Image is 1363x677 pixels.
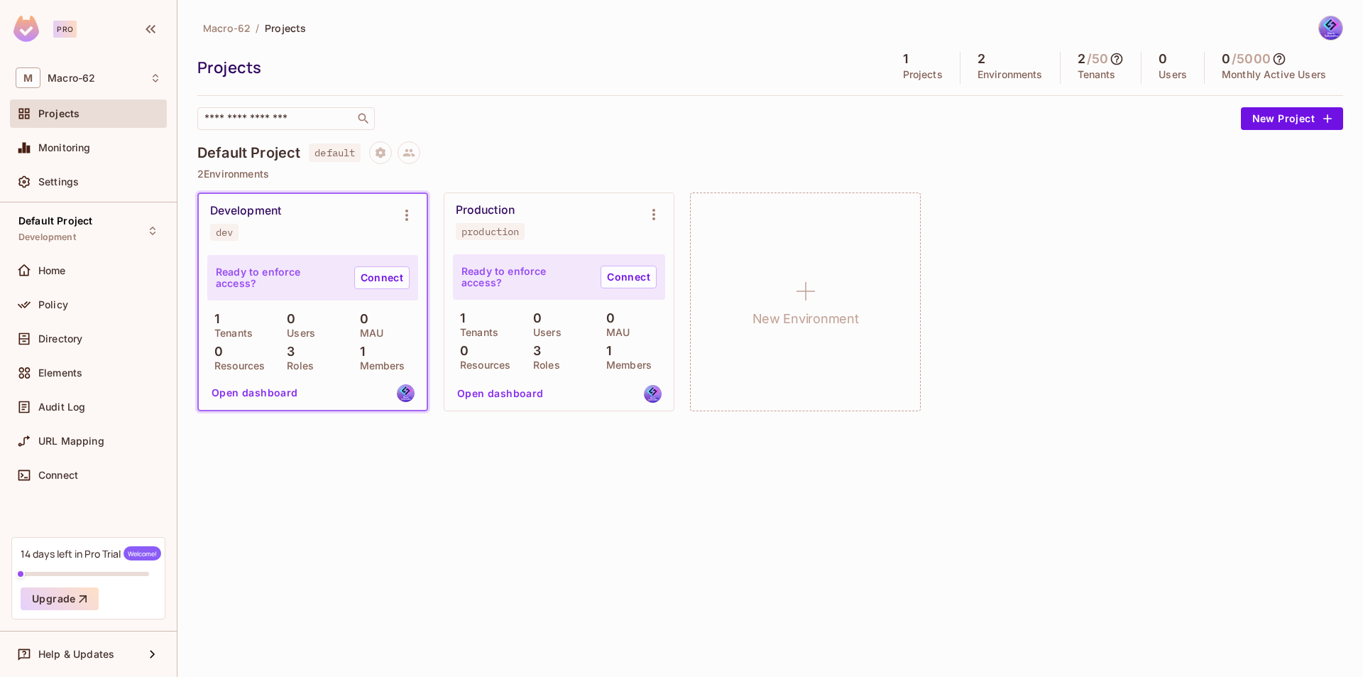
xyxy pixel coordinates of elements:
[38,142,91,153] span: Monitoring
[1232,52,1271,66] h5: / 5000
[640,200,668,229] button: Environment settings
[280,312,295,326] p: 0
[353,360,405,372] p: Members
[203,21,250,35] span: Macro-62
[903,69,943,80] p: Projects
[38,435,104,447] span: URL Mapping
[752,308,859,330] h1: New Environment
[38,333,82,345] span: Directory
[1222,69,1326,80] p: Monthly Active Users
[16,67,40,88] span: M
[453,311,465,325] p: 1
[1078,52,1085,66] h5: 2
[599,359,652,371] p: Members
[1078,69,1116,80] p: Tenants
[38,176,79,188] span: Settings
[18,215,92,227] span: Default Project
[38,470,78,481] span: Connect
[280,327,315,339] p: Users
[1241,107,1343,130] button: New Project
[451,382,549,405] button: Open dashboard
[280,360,314,372] p: Roles
[38,108,80,119] span: Projects
[206,381,304,404] button: Open dashboard
[526,311,542,325] p: 0
[48,72,95,84] span: Workspace: Macro-62
[197,57,879,78] div: Projects
[599,311,615,325] p: 0
[978,52,985,66] h5: 2
[599,327,630,338] p: MAU
[526,327,562,338] p: Users
[207,327,253,339] p: Tenants
[309,143,361,162] span: default
[1319,16,1342,40] img: Macro informatica
[18,232,76,243] span: Development
[978,69,1043,80] p: Environments
[265,21,306,35] span: Projects
[216,227,233,238] div: dev
[53,21,77,38] div: Pro
[197,168,1343,180] p: 2 Environments
[38,401,85,413] span: Audit Log
[453,359,510,371] p: Resources
[461,266,589,288] p: Ready to enforce access?
[369,148,392,162] span: Project settings
[526,359,560,371] p: Roles
[393,201,421,229] button: Environment settings
[599,344,611,358] p: 1
[644,385,662,403] img: macroinformaticaedu@gmail.com
[526,344,541,358] p: 3
[210,204,281,218] div: Development
[38,367,82,379] span: Elements
[207,360,265,372] p: Resources
[207,312,219,326] p: 1
[456,203,515,217] div: Production
[453,344,469,358] p: 0
[453,327,498,338] p: Tenants
[124,546,161,560] span: Welcome!
[354,266,410,289] a: Connect
[903,52,908,66] h5: 1
[256,21,259,35] li: /
[461,226,519,237] div: production
[1087,52,1108,66] h5: / 50
[601,266,657,288] a: Connect
[21,587,99,610] button: Upgrade
[1159,69,1187,80] p: Users
[216,266,343,289] p: Ready to enforce access?
[207,345,223,359] p: 0
[21,546,161,560] div: 14 days left in Pro Trial
[397,384,415,402] img: macroinformaticaedu@gmail.com
[38,299,68,310] span: Policy
[353,327,383,339] p: MAU
[1222,52,1230,66] h5: 0
[38,265,66,276] span: Home
[1159,52,1167,66] h5: 0
[38,649,114,660] span: Help & Updates
[353,345,365,359] p: 1
[13,16,39,42] img: SReyMgAAAABJRU5ErkJggg==
[280,345,295,359] p: 3
[197,144,300,161] h4: Default Project
[353,312,368,326] p: 0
